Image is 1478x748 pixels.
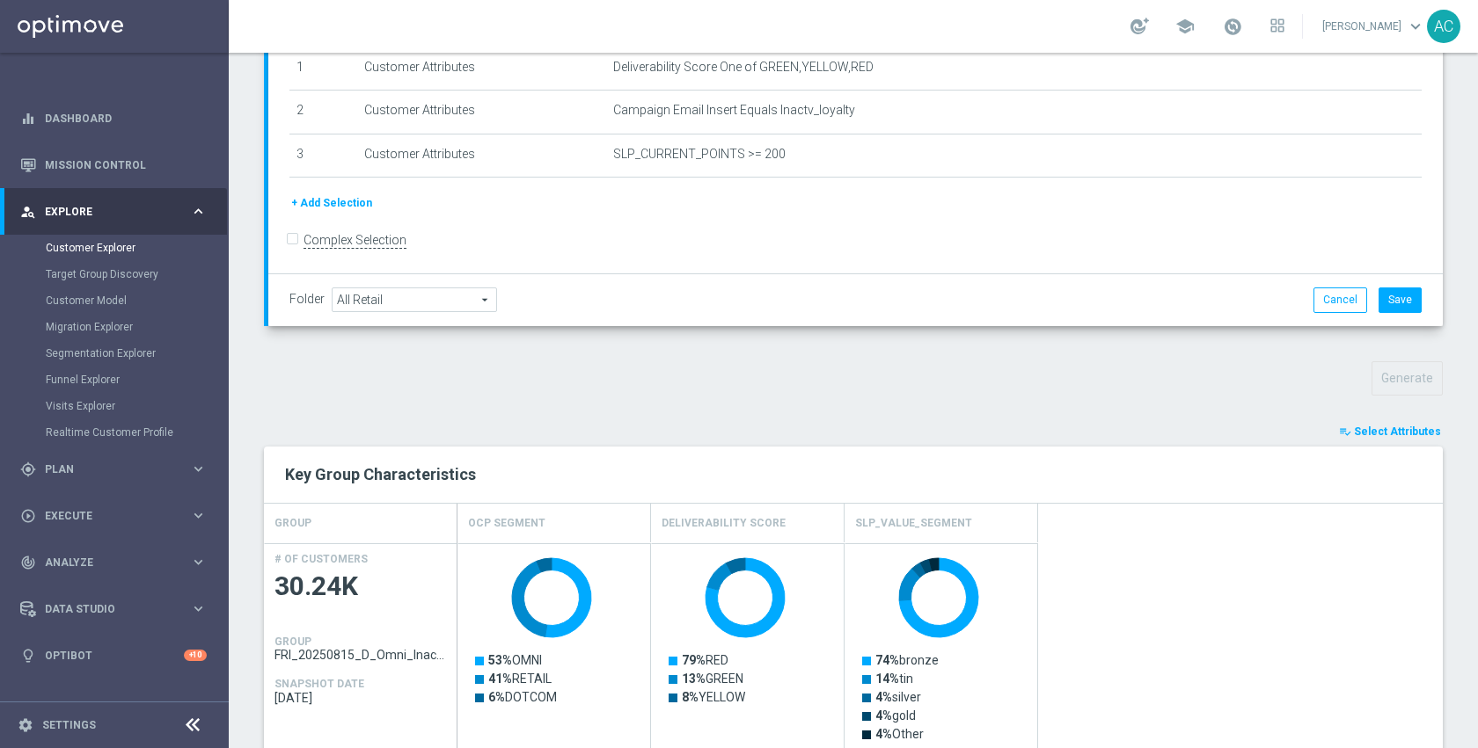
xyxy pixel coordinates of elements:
[875,672,899,686] tspan: 14%
[45,632,184,679] a: Optibot
[20,204,190,220] div: Explore
[1427,10,1460,43] div: AC
[488,672,552,686] text: RETAIL
[682,690,699,704] tspan: 8%
[45,511,190,521] span: Execute
[19,205,208,219] button: person_search Explore keyboard_arrow_right
[613,147,786,162] span: SLP_CURRENT_POINTS >= 200
[46,320,183,334] a: Migration Explorer
[46,346,183,360] a: Segmentation Explorer
[274,648,447,662] span: FRI_20250815_D_Omni_Inactv_Accounts
[19,158,208,172] button: Mission Control
[46,314,227,340] div: Migration Explorer
[20,648,36,664] i: lightbulb
[855,508,972,539] h4: SLP_VALUE_SEGMENT
[875,708,892,723] tspan: 4%
[190,507,207,524] i: keyboard_arrow_right
[46,425,183,439] a: Realtime Customer Profile
[19,602,208,616] button: Data Studio keyboard_arrow_right
[875,708,916,723] text: gold
[875,672,913,686] text: tin
[20,555,190,570] div: Analyze
[46,367,227,393] div: Funnel Explorer
[20,632,207,679] div: Optibot
[19,649,208,663] button: lightbulb Optibot +10
[875,727,924,741] text: Other
[20,601,190,617] div: Data Studio
[274,691,447,705] span: 2025-08-13
[662,508,786,539] h4: Deliverability Score
[357,91,606,134] td: Customer Attributes
[875,690,892,704] tspan: 4%
[682,672,706,686] tspan: 13%
[20,95,207,142] div: Dashboard
[46,393,227,419] div: Visits Explorer
[274,635,311,648] h4: GROUP
[488,653,512,667] tspan: 53%
[19,462,208,476] button: gps_fixed Plan keyboard_arrow_right
[875,653,899,667] tspan: 74%
[1313,287,1367,312] button: Cancel
[45,207,190,217] span: Explore
[357,134,606,178] td: Customer Attributes
[190,461,207,477] i: keyboard_arrow_right
[875,653,939,667] text: bronze
[875,690,921,704] text: silver
[190,600,207,617] i: keyboard_arrow_right
[20,142,207,188] div: Mission Control
[1175,17,1195,36] span: school
[19,509,208,523] button: play_circle_outline Execute keyboard_arrow_right
[20,461,36,477] i: gps_fixed
[682,653,728,667] text: RED
[682,690,746,704] text: YELLOW
[46,235,227,261] div: Customer Explorer
[45,142,207,188] a: Mission Control
[45,557,190,568] span: Analyze
[46,241,183,255] a: Customer Explorer
[46,373,183,387] a: Funnel Explorer
[682,672,743,686] text: GREEN
[274,678,364,690] h4: SNAPSHOT DATE
[20,204,36,220] i: person_search
[45,604,190,614] span: Data Studio
[19,556,208,570] button: track_changes Analyze keyboard_arrow_right
[285,464,1422,485] h2: Key Group Characteristics
[190,203,207,220] i: keyboard_arrow_right
[488,653,542,667] text: OMNI
[289,193,374,213] button: + Add Selection
[1372,361,1443,396] button: Generate
[274,570,447,604] span: 30.24K
[274,508,311,539] h4: GROUP
[304,232,406,249] label: Complex Selection
[46,261,227,287] div: Target Group Discovery
[46,287,227,314] div: Customer Model
[46,294,183,308] a: Customer Model
[1379,287,1422,312] button: Save
[184,650,207,661] div: +10
[289,47,357,91] td: 1
[468,508,545,539] h4: Ocp Segment
[1339,425,1351,438] i: playlist_add_check
[1406,17,1425,36] span: keyboard_arrow_down
[1337,422,1443,441] button: playlist_add_check Select Attributes
[875,727,892,741] tspan: 4%
[289,292,325,307] label: Folder
[190,554,207,570] i: keyboard_arrow_right
[45,95,207,142] a: Dashboard
[488,690,505,704] tspan: 6%
[289,91,357,134] td: 2
[488,690,557,704] text: DOTCOM
[1321,13,1427,40] a: [PERSON_NAME]keyboard_arrow_down
[19,112,208,126] button: equalizer Dashboard
[20,111,36,127] i: equalizer
[20,461,190,477] div: Plan
[20,508,190,524] div: Execute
